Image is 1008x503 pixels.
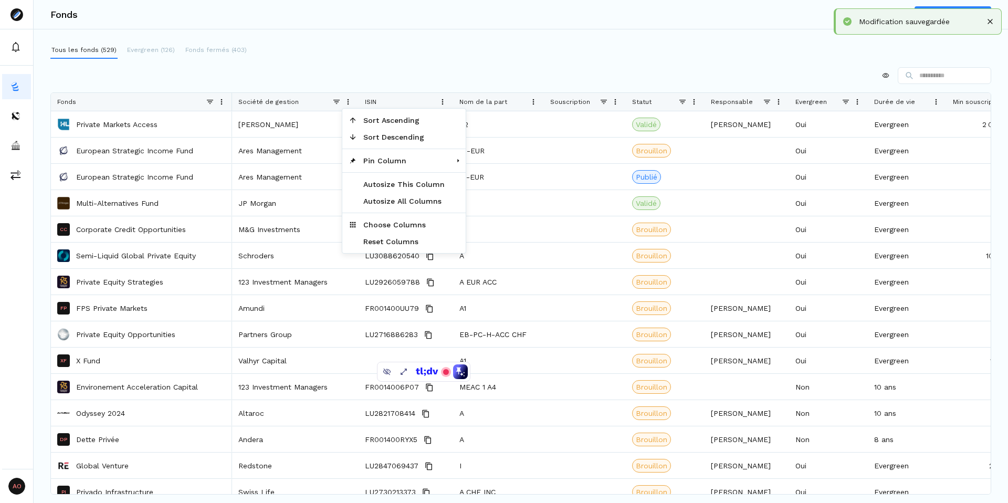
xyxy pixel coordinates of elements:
button: Copy [423,302,436,315]
span: Brouillon [636,487,667,497]
span: Pin Column [357,152,451,169]
a: Environement Acceleration Capital [76,382,198,392]
span: Brouillon [636,145,667,156]
div: Ares Management [232,164,359,190]
img: European Strategic Income Fund [57,171,70,183]
div: Redstone [232,453,359,478]
div: [PERSON_NAME] [232,111,359,137]
span: LU2716886283 [365,322,418,348]
h3: Fonds [50,10,78,19]
span: Brouillon [636,303,667,313]
p: European Strategic Income Fund [76,145,193,156]
div: Evergreen [868,321,947,347]
div: Evergreen [868,164,947,190]
p: Dette Privée [76,434,119,445]
span: Publié [636,172,657,182]
div: 123 Investment Managers [232,374,359,400]
span: LU2821708414 [365,401,415,426]
a: Private Markets Access [76,119,157,130]
a: X Fund [76,355,100,366]
button: Evergreen (126) [126,42,176,59]
div: A EUR ACC [453,269,544,295]
div: Oui [789,453,868,478]
span: Evergreen [795,98,827,106]
div: Amundi [232,295,359,321]
p: Evergreen (126) [127,45,175,55]
div: [PERSON_NAME] [705,321,789,347]
div: [PERSON_NAME] [705,426,789,452]
img: Multi-Alternatives Fund [57,197,70,209]
a: Private Equity Strategies [76,277,163,287]
div: JP Morgan [232,190,359,216]
img: Private Equity Opportunities [57,328,70,341]
div: Evergreen [868,111,947,137]
div: Non [789,426,868,452]
p: Private Equity Opportunities [76,329,175,340]
p: CC [60,227,67,232]
p: Tous les fonds (529) [51,45,117,55]
div: [PERSON_NAME] [705,295,789,321]
button: commissions [2,162,31,187]
div: Oui [789,216,868,242]
button: distributors [2,103,31,129]
a: asset-managers [2,133,31,158]
div: 10 ans [868,374,947,400]
button: Copy [423,460,435,473]
button: Copy [424,250,436,263]
button: Copy [422,329,435,341]
div: MEAC 1 A4 [453,374,544,400]
div: A [453,400,544,426]
p: Fonds fermés (403) [185,45,247,55]
a: Privado Infrastructure [76,487,153,497]
div: [PERSON_NAME] [705,453,789,478]
div: Schroders [232,243,359,268]
a: Semi-Liquid Global Private Equity [76,250,196,261]
span: FR0014006P07 [365,374,419,400]
span: Fonds [57,98,76,106]
span: Sort Descending [357,129,451,145]
span: FR001400UU79 [365,296,419,321]
span: Responsable [711,98,753,106]
p: DP [60,437,67,442]
button: Copy [423,381,436,394]
div: A1 [453,348,544,373]
span: Société de gestion [238,98,299,106]
span: Brouillon [636,250,667,261]
div: Evergreen [868,295,947,321]
img: Private Equity Strategies [57,276,70,288]
div: Partners Group [232,321,359,347]
div: Column Menu [342,108,466,254]
div: Evergreen [868,190,947,216]
div: Oui [789,111,868,137]
div: Evergreen [868,453,947,478]
div: Oui [789,190,868,216]
div: 123 Investment Managers [232,269,359,295]
div: Evergreen [868,269,947,295]
span: Validé [636,119,657,130]
span: AO [8,478,25,495]
a: Corporate Credit Opportunities [76,224,186,235]
div: A2 [453,111,544,137]
span: LU2847069437 [365,453,418,479]
p: Multi-Alternatives Fund [76,198,159,208]
img: Semi-Liquid Global Private Equity [57,249,70,262]
a: Global Venture [76,460,129,471]
div: 8 ans [868,426,947,452]
img: distributors [10,111,21,121]
span: Statut [632,98,652,106]
div: Oui [789,164,868,190]
a: Odyssey 2024 [76,408,125,418]
div: Oui [789,269,868,295]
span: Sort Ascending [357,112,451,129]
div: Oui [789,138,868,163]
a: European Strategic Income Fund [76,172,193,182]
